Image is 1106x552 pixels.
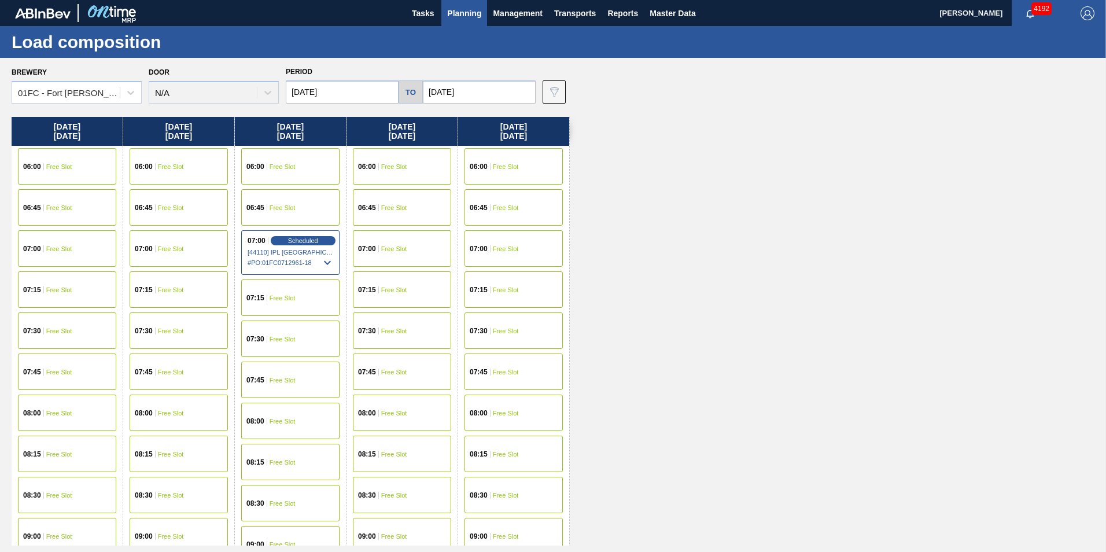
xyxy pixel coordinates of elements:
span: 07:45 [23,369,41,376]
span: Free Slot [270,163,296,170]
span: Free Slot [493,204,519,211]
div: [DATE] [DATE] [346,117,458,146]
span: Period [286,68,312,76]
span: 07:00 [248,237,266,244]
span: 09:00 [246,541,264,548]
span: Free Slot [46,451,72,458]
span: 07:00 [470,245,488,252]
span: 06:00 [135,163,153,170]
span: 08:00 [358,410,376,417]
span: 07:00 [358,245,376,252]
span: Free Slot [46,245,72,252]
input: mm/dd/yyyy [423,80,536,104]
span: Free Slot [270,204,296,211]
div: 01FC - Fort [PERSON_NAME] Brewery [18,88,121,98]
span: 06:45 [135,204,153,211]
span: Free Slot [158,369,184,376]
span: Free Slot [158,327,184,334]
span: Planning [447,6,481,20]
span: Free Slot [493,245,519,252]
span: 06:00 [358,163,376,170]
span: Free Slot [46,492,72,499]
span: [44110] IPL USA INC - 0008221130 [248,249,334,256]
span: 08:00 [470,410,488,417]
span: 07:30 [135,327,153,334]
span: Transports [554,6,596,20]
span: Free Slot [493,410,519,417]
span: 08:15 [358,451,376,458]
span: Free Slot [270,459,296,466]
span: Free Slot [493,533,519,540]
span: 08:15 [23,451,41,458]
span: 06:00 [470,163,488,170]
span: Free Slot [46,533,72,540]
span: Free Slot [158,492,184,499]
span: Free Slot [270,336,296,343]
img: Logout [1081,6,1094,20]
span: 07:00 [23,245,41,252]
span: Free Slot [158,163,184,170]
span: 06:00 [23,163,41,170]
span: Free Slot [270,377,296,384]
span: Free Slot [158,533,184,540]
div: [DATE] [DATE] [12,117,123,146]
span: Free Slot [270,295,296,301]
span: 08:30 [135,492,153,499]
div: [DATE] [DATE] [235,117,346,146]
span: 08:15 [135,451,153,458]
span: Tasks [410,6,436,20]
span: Free Slot [158,286,184,293]
span: Free Slot [46,204,72,211]
span: Free Slot [493,286,519,293]
span: 08:00 [246,418,264,425]
span: Free Slot [381,286,407,293]
label: Brewery [12,68,47,76]
span: 09:00 [23,533,41,540]
img: TNhmsLtSVTkK8tSr43FrP2fwEKptu5GPRR3wAAAABJRU5ErkJggg== [15,8,71,19]
span: Free Slot [270,541,296,548]
h5: to [405,88,416,97]
span: 06:00 [246,163,264,170]
span: Free Slot [46,369,72,376]
span: Free Slot [493,369,519,376]
span: 06:45 [23,204,41,211]
span: Free Slot [493,327,519,334]
span: 09:00 [135,533,153,540]
div: [DATE] [DATE] [458,117,569,146]
span: Free Slot [493,451,519,458]
span: 07:15 [246,295,264,301]
span: 07:45 [246,377,264,384]
span: Free Slot [46,286,72,293]
span: Free Slot [381,451,407,458]
button: Notifications [1012,5,1049,21]
span: Free Slot [158,410,184,417]
span: Free Slot [381,492,407,499]
span: Free Slot [381,163,407,170]
span: Reports [607,6,638,20]
input: mm/dd/yyyy [286,80,399,104]
span: 4192 [1031,2,1052,15]
span: Free Slot [381,204,407,211]
span: # PO : 01FC0712961-18 [248,256,334,270]
span: Free Slot [381,533,407,540]
span: Free Slot [46,410,72,417]
span: 09:00 [358,533,376,540]
span: Free Slot [46,163,72,170]
span: 09:00 [470,533,488,540]
span: 08:15 [246,459,264,466]
span: Free Slot [381,369,407,376]
span: 07:45 [135,369,153,376]
span: 07:45 [470,369,488,376]
span: Free Slot [493,492,519,499]
span: Free Slot [381,327,407,334]
span: 07:30 [246,336,264,343]
img: icon-filter-gray [547,85,561,99]
span: 06:45 [246,204,264,211]
span: 07:15 [135,286,153,293]
span: Scheduled [288,237,318,244]
span: 07:30 [470,327,488,334]
span: 07:15 [470,286,488,293]
span: Free Slot [381,245,407,252]
span: 08:00 [135,410,153,417]
span: 08:30 [470,492,488,499]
